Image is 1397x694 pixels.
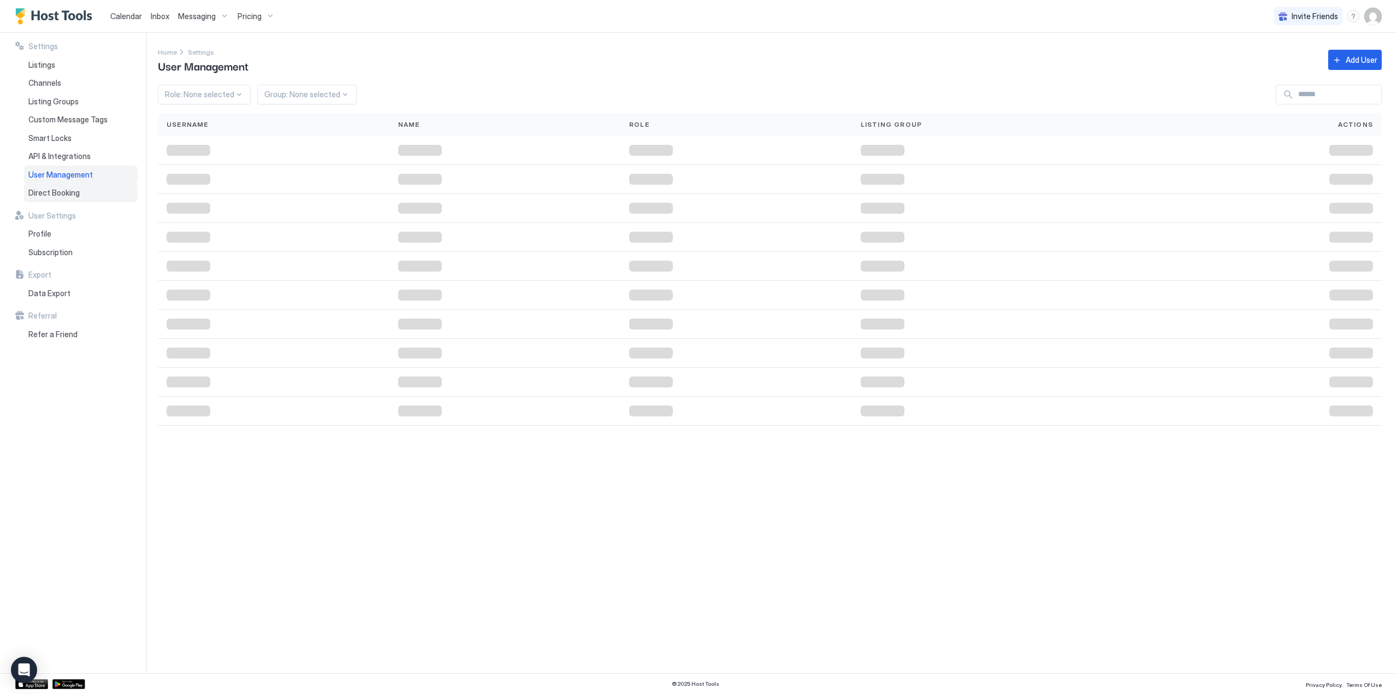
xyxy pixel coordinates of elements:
a: Channels [24,74,138,92]
span: Smart Locks [28,133,72,143]
span: User Settings [28,211,76,221]
span: Terms Of Use [1346,681,1382,688]
span: Profile [28,229,51,239]
span: Name [398,120,420,130]
a: Profile [24,225,138,243]
a: Listings [24,56,138,74]
a: Custom Message Tags [24,110,138,129]
span: Referral [28,311,57,321]
a: Inbox [151,10,169,22]
a: Refer a Friend [24,325,138,344]
a: Subscription [24,243,138,262]
span: Home [158,48,177,56]
span: Subscription [28,248,73,257]
span: Export [28,270,51,280]
span: User Management [28,170,93,180]
span: © 2025 Host Tools [672,680,719,687]
span: Data Export [28,289,70,298]
span: Listings [28,60,55,70]
a: User Management [24,166,138,184]
a: Terms Of Use [1346,678,1382,690]
span: Pricing [238,11,262,21]
a: Settings [188,46,214,57]
span: Settings [188,48,214,56]
a: Calendar [110,10,142,22]
a: App Store [15,679,48,689]
span: Listing Groups [28,97,79,107]
input: Input Field [1294,85,1381,104]
a: Home [158,46,177,57]
div: Breadcrumb [188,46,214,57]
div: menu [1347,10,1360,23]
span: Calendar [110,11,142,21]
span: Listing Group [861,120,922,130]
span: Messaging [178,11,216,21]
span: Role [629,120,649,130]
span: Direct Booking [28,188,80,198]
span: User Management [158,57,248,74]
div: User profile [1364,8,1382,25]
span: Refer a Friend [28,330,78,339]
a: Listing Groups [24,92,138,111]
span: Inbox [151,11,169,21]
div: Add User [1346,54,1377,66]
span: Channels [28,78,61,88]
a: Data Export [24,284,138,303]
span: Username [167,120,209,130]
div: Open Intercom Messenger [11,657,37,683]
button: Add User [1328,50,1382,70]
a: Privacy Policy [1306,678,1342,690]
span: Actions [1338,120,1373,130]
a: Google Play Store [52,679,85,689]
a: Direct Booking [24,184,138,202]
div: Breadcrumb [158,46,177,57]
span: Custom Message Tags [28,115,108,125]
span: Settings [28,42,58,51]
a: Host Tools Logo [15,8,97,25]
span: Invite Friends [1292,11,1338,21]
a: Smart Locks [24,129,138,148]
span: API & Integrations [28,151,91,161]
span: Privacy Policy [1306,681,1342,688]
a: API & Integrations [24,147,138,166]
